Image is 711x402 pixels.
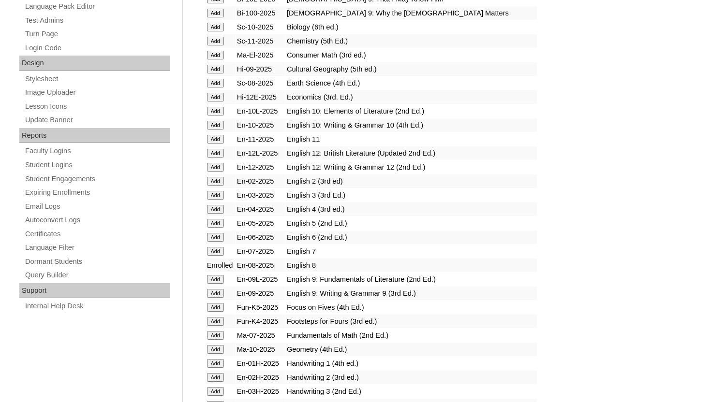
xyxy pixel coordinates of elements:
[207,233,224,242] input: Add
[207,219,224,228] input: Add
[236,20,285,34] td: Sc-10-2025
[236,258,285,272] td: En-08-2025
[285,273,537,286] td: English 9: Fundamentals of Literature (2nd Ed.)
[207,79,224,87] input: Add
[285,301,537,314] td: Focus on Fives (4th Ed.)
[236,287,285,300] td: En-09-2025
[207,149,224,158] input: Add
[24,159,170,171] a: Student Logins
[24,73,170,85] a: Stylesheet
[236,76,285,90] td: Sc-08-2025
[236,385,285,398] td: En-03H-2025
[236,343,285,356] td: Ma-10-2025
[24,242,170,254] a: Language Filter
[285,287,537,300] td: English 9: Writing & Grammar 9 (3rd Ed.)
[236,273,285,286] td: En-09L-2025
[207,135,224,144] input: Add
[207,9,224,17] input: Add
[236,104,285,118] td: En-10L-2025
[24,86,170,99] a: Image Uploader
[207,359,224,368] input: Add
[207,387,224,396] input: Add
[19,128,170,144] div: Reports
[285,20,537,34] td: Biology (6th ed.)
[236,146,285,160] td: En-12L-2025
[236,315,285,328] td: Fun-K4-2025
[285,146,537,160] td: English 12: British Literature (Updated 2nd Ed.)
[207,23,224,31] input: Add
[207,107,224,115] input: Add
[285,34,537,48] td: Chemistry (5th Ed.)
[285,118,537,132] td: English 10: Writing & Grammar 10 (4th Ed.)
[24,145,170,157] a: Faculty Logins
[285,343,537,356] td: Geometry (4th Ed.)
[24,42,170,54] a: Login Code
[236,244,285,258] td: En-07-2025
[285,48,537,62] td: Consumer Math (3rd ed.)
[207,345,224,354] input: Add
[24,173,170,185] a: Student Engagements
[24,214,170,226] a: Autoconvert Logs
[207,289,224,298] input: Add
[285,6,537,20] td: [DEMOGRAPHIC_DATA] 9: Why the [DEMOGRAPHIC_DATA] Matters
[285,132,537,146] td: English 11
[24,100,170,113] a: Lesson Icons
[24,114,170,126] a: Update Banner
[236,202,285,216] td: En-04-2025
[19,283,170,299] div: Support
[207,65,224,73] input: Add
[236,216,285,230] td: En-05-2025
[24,300,170,312] a: Internal Help Desk
[236,329,285,342] td: Ma-07-2025
[285,62,537,76] td: Cultural Geography (5th ed.)
[285,160,537,174] td: English 12: Writing & Grammar 12 (2nd Ed.)
[236,174,285,188] td: En-02-2025
[236,90,285,104] td: Hi-12E-2025
[236,301,285,314] td: Fun-K5-2025
[207,177,224,186] input: Add
[24,228,170,240] a: Certificates
[207,247,224,256] input: Add
[24,0,170,13] a: Language Pack Editor
[236,62,285,76] td: Hi-09-2025
[236,160,285,174] td: En-12-2025
[207,275,224,284] input: Add
[207,163,224,172] input: Add
[285,357,537,370] td: Handwriting 1 (4th ed.)
[236,6,285,20] td: Bi-100-2025
[24,28,170,40] a: Turn Page
[285,385,537,398] td: Handwriting 3 (2nd Ed.)
[207,373,224,382] input: Add
[285,104,537,118] td: English 10: Elements of Literature (2nd Ed.)
[236,118,285,132] td: En-10-2025
[236,34,285,48] td: Sc-11-2025
[285,202,537,216] td: English 4 (3rd ed.)
[285,230,537,244] td: English 6 (2nd Ed.)
[236,132,285,146] td: En-11-2025
[236,230,285,244] td: En-06-2025
[285,174,537,188] td: English 2 (3rd ed)
[207,37,224,45] input: Add
[19,56,170,71] div: Design
[285,76,537,90] td: Earth Science (4th Ed.)
[207,331,224,340] input: Add
[207,191,224,200] input: Add
[285,216,537,230] td: English 5 (2nd Ed.)
[285,258,537,272] td: English 8
[236,48,285,62] td: Ma-El-2025
[285,329,537,342] td: Fundamentals of Math (2nd Ed.)
[24,201,170,213] a: Email Logs
[206,258,235,272] td: Enrolled
[285,90,537,104] td: Economics (3rd. Ed.)
[285,188,537,202] td: English 3 (3rd Ed.)
[24,14,170,27] a: Test Admins
[207,317,224,326] input: Add
[207,205,224,214] input: Add
[236,371,285,384] td: En-02H-2025
[24,256,170,268] a: Dormant Students
[236,188,285,202] td: En-03-2025
[236,357,285,370] td: En-01H-2025
[24,269,170,281] a: Query Builder
[24,187,170,199] a: Expiring Enrollments
[285,244,537,258] td: English 7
